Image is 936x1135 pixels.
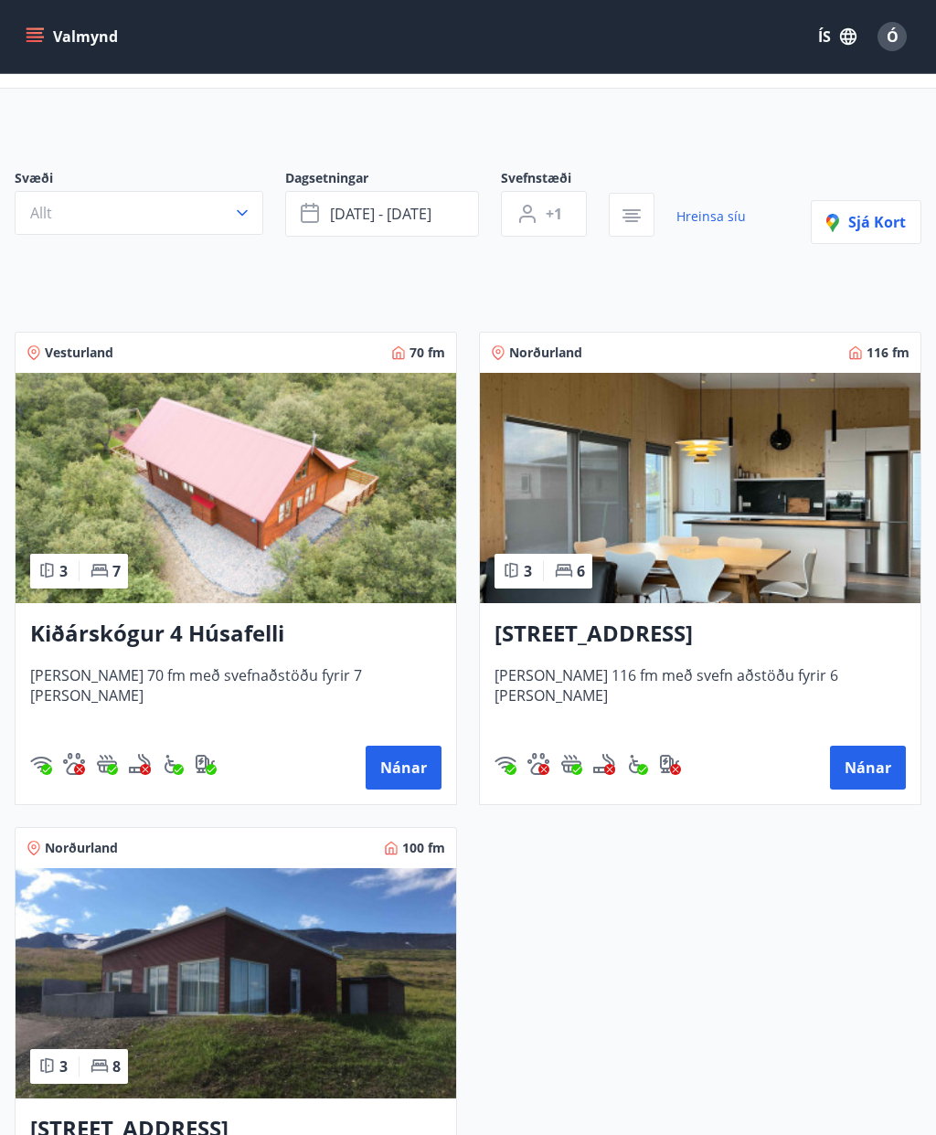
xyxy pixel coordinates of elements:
img: 8IYIKVZQyRlUC6HQIIUSdjpPGRncJsz2RzLgWvp4.svg [626,753,648,775]
div: Þráðlaust net [30,753,52,775]
button: +1 [501,191,587,237]
span: Sjá kort [826,212,906,232]
h3: Kiðárskógur 4 Húsafelli [30,618,441,651]
button: Allt [15,191,263,235]
img: pxcaIm5dSOV3FS4whs1soiYWTwFQvksT25a9J10C.svg [63,753,85,775]
div: Heitur pottur [96,753,118,775]
span: 7 [112,561,121,581]
img: h89QDIuHlAdpqTriuIvuEWkTH976fOgBEOOeu1mi.svg [560,753,582,775]
img: Paella dish [16,373,456,603]
span: Allt [30,203,52,223]
div: Gæludýr [527,753,549,775]
div: Reykingar / Vape [129,753,151,775]
div: Gæludýr [63,753,85,775]
a: Hreinsa síu [676,196,746,237]
div: Reykingar / Vape [593,753,615,775]
div: Aðgengi fyrir hjólastól [162,753,184,775]
h3: [STREET_ADDRESS] [495,618,906,651]
span: Dagsetningar [285,169,501,191]
div: Hleðslustöð fyrir rafbíla [195,753,217,775]
span: 3 [59,1056,68,1077]
div: Aðgengi fyrir hjólastól [626,753,648,775]
img: 8IYIKVZQyRlUC6HQIIUSdjpPGRncJsz2RzLgWvp4.svg [162,753,184,775]
span: 100 fm [402,839,445,857]
span: Norðurland [45,839,118,857]
button: [DATE] - [DATE] [285,191,479,237]
span: Ó [887,27,899,47]
span: [PERSON_NAME] 116 fm með svefn aðstöðu fyrir 6 [PERSON_NAME] [495,665,906,726]
div: Þráðlaust net [495,753,516,775]
button: Nánar [366,746,441,790]
img: Paella dish [480,373,920,603]
img: Paella dish [16,868,456,1098]
span: 70 fm [409,344,445,362]
img: HJRyFFsYp6qjeUYhR4dAD8CaCEsnIFYZ05miwXoh.svg [495,753,516,775]
span: 3 [524,561,532,581]
span: 3 [59,561,68,581]
button: menu [22,20,125,53]
button: ÍS [808,20,867,53]
img: QNIUl6Cv9L9rHgMXwuzGLuiJOj7RKqxk9mBFPqjq.svg [593,753,615,775]
img: HJRyFFsYp6qjeUYhR4dAD8CaCEsnIFYZ05miwXoh.svg [30,753,52,775]
span: Vesturland [45,344,113,362]
img: nH7E6Gw2rvWFb8XaSdRp44dhkQaj4PJkOoRYItBQ.svg [659,753,681,775]
img: h89QDIuHlAdpqTriuIvuEWkTH976fOgBEOOeu1mi.svg [96,753,118,775]
img: nH7E6Gw2rvWFb8XaSdRp44dhkQaj4PJkOoRYItBQ.svg [195,753,217,775]
button: Nánar [830,746,906,790]
div: Heitur pottur [560,753,582,775]
img: QNIUl6Cv9L9rHgMXwuzGLuiJOj7RKqxk9mBFPqjq.svg [129,753,151,775]
span: Norðurland [509,344,582,362]
span: [DATE] - [DATE] [330,204,431,224]
span: 8 [112,1056,121,1077]
button: Ó [870,15,914,58]
button: Sjá kort [811,200,921,244]
span: [PERSON_NAME] 70 fm með svefnaðstöðu fyrir 7 [PERSON_NAME] [30,665,441,726]
div: Hleðslustöð fyrir rafbíla [659,753,681,775]
span: +1 [546,204,562,224]
span: 116 fm [867,344,909,362]
img: pxcaIm5dSOV3FS4whs1soiYWTwFQvksT25a9J10C.svg [527,753,549,775]
span: Svefnstæði [501,169,609,191]
span: 6 [577,561,585,581]
span: Svæði [15,169,285,191]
